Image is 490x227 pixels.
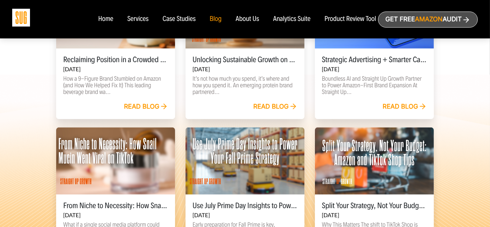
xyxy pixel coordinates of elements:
[193,75,297,95] p: It’s not how much you spend, it’s where and how you spend it. An emerging protein brand partnered...
[322,66,427,73] h6: [DATE]
[63,56,168,64] h5: Reclaiming Position in a Crowded Beverage Market: A Straight Up Growth Case Study
[124,103,168,111] div: Read blog
[383,103,427,111] div: Read blog
[324,15,376,23] a: Product Review Tool
[127,15,149,23] a: Services
[193,56,297,64] h5: Unlocking Sustainable Growth on Amazon: A Straight Up Growth Case Study
[210,15,222,23] a: Blog
[98,15,113,23] a: Home
[193,212,297,219] h6: [DATE]
[193,66,297,73] h6: [DATE]
[322,75,427,95] p: Boundless AI and Straight Up Growth Partner to Power Amazon-First Brand Expansion At Straight Up...
[378,12,478,28] a: Get freeAmazonAudit
[63,75,168,95] p: How a 9-Figure Brand Stumbled on Amazon (and How We Helped Fix It) This leading beverage brand wa...
[415,16,443,23] span: Amazon
[322,202,427,210] h5: Split Your Strategy, Not Your Budget: Amazon and TikTok Shop Tips
[63,212,168,219] h6: [DATE]
[163,15,196,23] a: Case Studies
[12,9,30,27] img: Sug
[236,15,259,23] a: About Us
[193,202,297,210] h5: Use July Prime Day Insights to Power Your Fall Prime Strategy
[63,202,168,210] h5: From Niche to Necessity: How Snail Mucin Went Viral on TikTok
[253,103,297,111] div: Read blog
[322,56,427,64] h5: Strategic Advertising + Smarter Capital
[273,15,310,23] a: Analytics Suite
[63,66,168,73] h6: [DATE]
[322,212,427,219] h6: [DATE]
